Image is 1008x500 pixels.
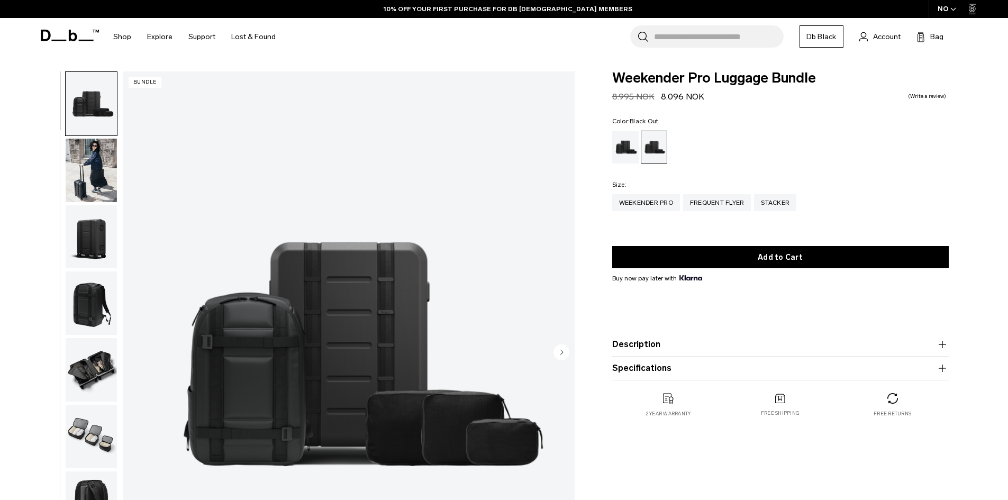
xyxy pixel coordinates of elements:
[612,338,949,351] button: Description
[761,410,800,417] p: Free shipping
[66,338,117,402] img: Weekender Pro Luggage Bundle Black Out
[612,118,659,124] legend: Color:
[873,31,901,42] span: Account
[231,18,276,56] a: Lost & Found
[612,92,655,102] s: 8.995 NOK
[874,410,911,417] p: Free returns
[65,138,117,203] button: Weekender Pro Luggage Bundle Black Out
[612,131,639,163] a: Silver
[384,4,632,14] a: 10% OFF YOUR FIRST PURCHASE FOR DB [DEMOGRAPHIC_DATA] MEMBERS
[630,117,658,125] span: Black Out
[612,181,626,188] legend: Size:
[641,131,667,163] a: Black Out
[683,194,751,211] a: Frequent Flyer
[188,18,215,56] a: Support
[65,71,117,136] button: Weekender Pro Luggage Bundle Black Out
[66,205,117,269] img: Weekender Pro Luggage Bundle Black Out
[66,72,117,135] img: Weekender Pro Luggage Bundle Black Out
[129,77,161,88] p: Bundle
[612,362,949,375] button: Specifications
[679,275,702,280] img: {"height" => 20, "alt" => "Klarna"}
[930,31,943,42] span: Bag
[908,94,946,99] a: Write a review
[66,139,117,202] img: Weekender Pro Luggage Bundle Black Out
[800,25,843,48] a: Db Black
[754,194,796,211] a: Stacker
[105,18,284,56] nav: Main Navigation
[147,18,172,56] a: Explore
[916,30,943,43] button: Bag
[553,344,569,362] button: Next slide
[65,404,117,469] button: Weekender Pro Luggage Bundle Black Out
[661,92,704,102] span: 8.096 NOK
[66,271,117,335] img: Weekender Pro Luggage Bundle Black Out
[65,205,117,269] button: Weekender Pro Luggage Bundle Black Out
[66,405,117,468] img: Weekender Pro Luggage Bundle Black Out
[65,338,117,402] button: Weekender Pro Luggage Bundle Black Out
[612,274,702,283] span: Buy now pay later with
[65,271,117,335] button: Weekender Pro Luggage Bundle Black Out
[612,71,949,85] span: Weekender Pro Luggage Bundle
[859,30,901,43] a: Account
[612,246,949,268] button: Add to Cart
[612,194,680,211] a: Weekender Pro
[113,18,131,56] a: Shop
[646,410,691,417] p: 2 year warranty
